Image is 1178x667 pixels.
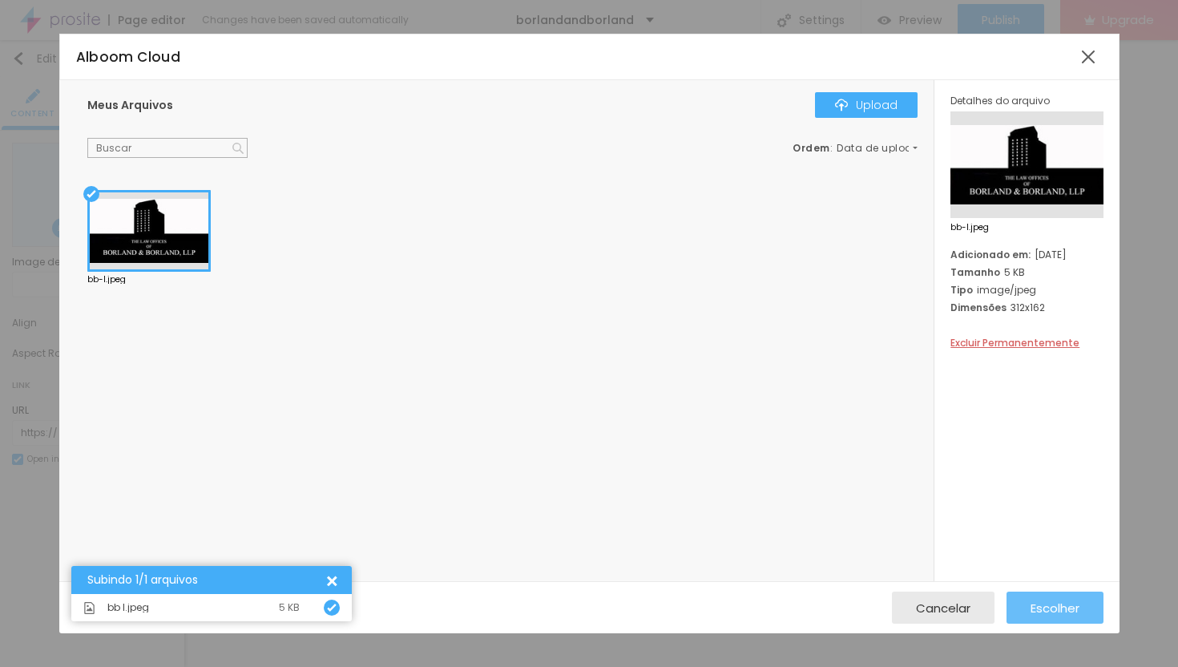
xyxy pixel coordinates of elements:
span: Meus Arquivos [87,97,173,113]
span: bb-l.jpeg [950,224,1103,232]
div: 312x162 [950,301,1103,314]
button: Escolher [1007,592,1103,624]
img: Icone [232,143,244,154]
span: bb l.jpeg [107,603,149,612]
div: bb-l.jpeg [87,276,211,284]
img: Icone [327,603,337,612]
button: IconeUpload [815,92,918,118]
button: Cancelar [892,592,994,624]
span: Tamanho [950,265,1000,279]
div: : [793,144,918,153]
span: Escolher [1031,601,1079,615]
span: Tipo [950,283,973,297]
span: Detalhes do arquivo [950,94,1050,107]
div: Upload [835,99,898,111]
span: Alboom Cloud [76,47,181,67]
div: [DATE] [950,248,1103,261]
div: Subindo 1/1 arquivos [87,574,324,586]
div: 5 KB [279,603,300,612]
span: Excluir Permanentemente [950,336,1079,350]
input: Buscar [87,138,248,159]
div: 5 KB [950,265,1103,279]
span: Data de upload [837,144,920,153]
div: image/jpeg [950,283,1103,297]
span: Adicionado em: [950,248,1031,261]
span: Cancelar [916,601,970,615]
img: Icone [83,602,95,614]
span: Ordem [793,141,830,155]
span: Dimensões [950,301,1007,314]
img: Icone [835,99,848,111]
